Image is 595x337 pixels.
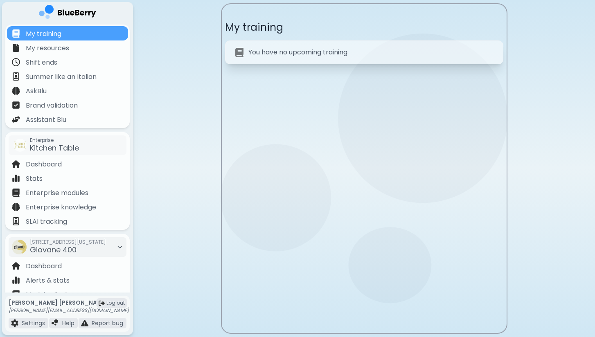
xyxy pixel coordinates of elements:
p: Modules & plans [26,290,78,300]
img: file icon [52,319,59,327]
img: company thumbnail [14,139,27,152]
p: Enterprise knowledge [26,202,96,212]
p: [PERSON_NAME] [PERSON_NAME] [9,299,129,306]
span: [STREET_ADDRESS][US_STATE] [30,239,106,245]
p: Settings [22,319,45,327]
img: file icon [12,262,20,270]
img: company logo [39,5,96,22]
p: My resources [26,43,69,53]
img: file icon [12,290,20,299]
img: file icon [12,29,20,38]
p: AskBlu [26,86,47,96]
img: file icon [12,44,20,52]
p: Enterprise modules [26,188,88,198]
p: Dashboard [26,160,62,169]
p: My training [26,29,61,39]
p: My training [225,20,503,34]
img: file icon [12,72,20,81]
p: Brand validation [26,101,78,110]
p: Shift ends [26,58,57,67]
img: file icon [12,101,20,109]
img: file icon [11,319,18,327]
img: file icon [12,189,20,197]
img: file icon [12,58,20,66]
p: Report bug [92,319,123,327]
p: Summer like an Italian [26,72,97,82]
img: No modules [235,48,243,57]
span: Enterprise [30,137,79,144]
p: SLAI tracking [26,217,67,227]
p: Stats [26,174,43,184]
img: file icon [12,87,20,95]
img: file icon [12,217,20,225]
img: file icon [12,276,20,284]
img: file icon [12,160,20,168]
p: [PERSON_NAME][EMAIL_ADDRESS][DOMAIN_NAME] [9,307,129,314]
img: file icon [12,203,20,211]
span: Log out [106,300,125,306]
img: file icon [81,319,88,327]
span: Giovane 400 [30,245,77,255]
img: file icon [12,174,20,182]
img: company thumbnail [12,240,27,254]
p: Help [62,319,74,327]
p: Dashboard [26,261,62,271]
p: You have no upcoming training [248,47,347,57]
img: logout [99,300,105,306]
img: file icon [12,115,20,124]
p: Assistant Blu [26,115,66,125]
span: Kitchen Table [30,143,79,153]
p: Alerts & stats [26,276,70,285]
